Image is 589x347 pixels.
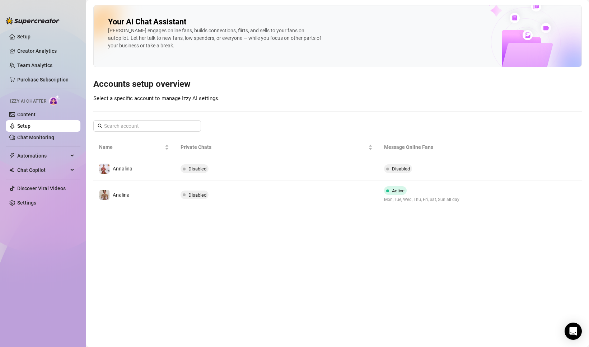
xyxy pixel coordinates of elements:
img: Chat Copilot [9,168,14,173]
span: Private Chats [181,143,367,151]
a: Purchase Subscription [17,74,75,85]
span: Chat Copilot [17,164,68,176]
span: Disabled [392,166,410,172]
h3: Accounts setup overview [93,79,582,90]
th: Message Online Fans [378,137,514,157]
a: Setup [17,34,31,39]
span: Analina [113,192,130,198]
span: Active [392,188,405,193]
span: Mon, Tue, Wed, Thu, Fri, Sat, Sun all day [384,196,459,203]
div: [PERSON_NAME] engages online fans, builds connections, flirts, and sells to your fans on autopilo... [108,27,323,50]
input: Search account [104,122,191,130]
span: Annalina [113,166,132,172]
img: AI Chatter [49,95,60,105]
a: Creator Analytics [17,45,75,57]
span: Name [99,143,163,151]
div: Open Intercom Messenger [565,323,582,340]
a: Team Analytics [17,62,52,68]
span: Disabled [188,192,206,198]
span: Disabled [188,166,206,172]
a: Setup [17,123,31,129]
a: Settings [17,200,36,206]
a: Discover Viral Videos [17,186,66,191]
span: Select a specific account to manage Izzy AI settings. [93,95,220,102]
img: logo-BBDzfeDw.svg [6,17,60,24]
th: Private Chats [175,137,378,157]
span: search [98,123,103,128]
th: Name [93,137,175,157]
a: Chat Monitoring [17,135,54,140]
span: thunderbolt [9,153,15,159]
h2: Your AI Chat Assistant [108,17,186,27]
a: Content [17,112,36,117]
span: Automations [17,150,68,161]
img: Annalina [99,164,109,174]
img: Analina [99,190,109,200]
span: Izzy AI Chatter [10,98,46,105]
